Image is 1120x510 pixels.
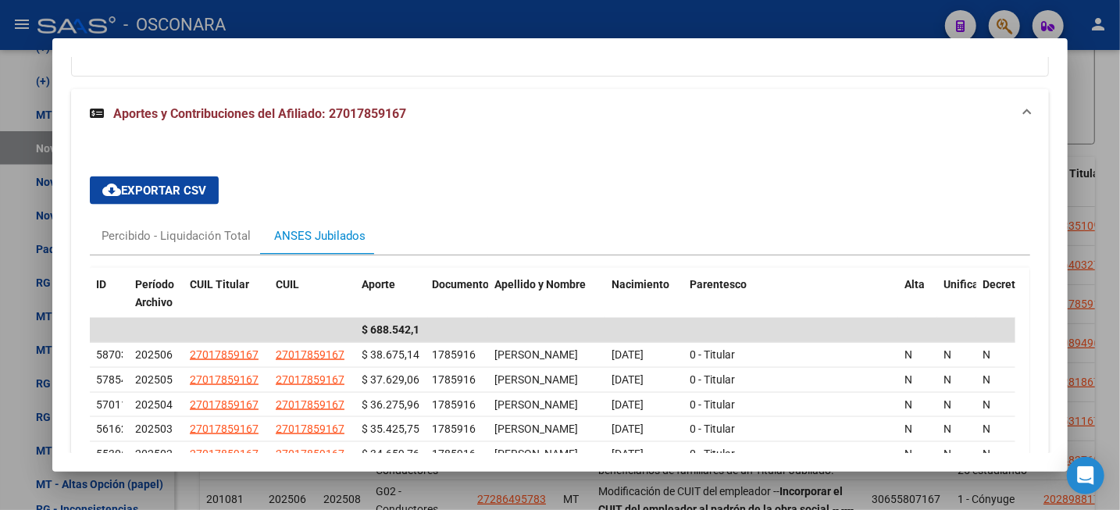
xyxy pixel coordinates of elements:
[605,268,683,319] datatable-header-cell: Nacimiento
[904,448,912,460] span: N
[690,423,735,435] span: 0 - Titular
[96,348,127,361] span: 58703
[96,278,106,291] span: ID
[943,398,951,411] span: N
[274,227,366,244] div: ANSES Jubilados
[1067,457,1104,494] div: Open Intercom Messenger
[690,398,735,411] span: 0 - Titular
[113,106,406,121] span: Aportes y Contribuciones del Afiliado: 27017859167
[432,448,476,460] span: 1785916
[96,423,127,435] span: 56162
[96,448,127,460] span: 55306
[129,268,184,319] datatable-header-cell: Período Archivo
[190,278,249,291] span: CUIL Titular
[362,278,395,291] span: Aporte
[432,348,476,361] span: 1785916
[904,278,925,291] span: Alta
[904,373,912,386] span: N
[190,448,259,460] span: 27017859167
[904,423,912,435] span: N
[135,398,173,411] span: 202504
[90,177,219,205] button: Exportar CSV
[937,268,976,319] datatable-header-cell: Unificacion
[102,184,206,198] span: Exportar CSV
[432,423,476,435] span: 1785916
[976,268,1015,319] datatable-header-cell: Decreto
[943,448,951,460] span: N
[355,268,426,319] datatable-header-cell: Aporte
[690,348,735,361] span: 0 - Titular
[276,348,344,361] span: 27017859167
[983,373,990,386] span: N
[612,278,669,291] span: Nacimiento
[690,278,747,291] span: Parentesco
[494,398,578,411] span: [PERSON_NAME]
[943,348,951,361] span: N
[71,89,1049,139] mat-expansion-panel-header: Aportes y Contribuciones del Afiliado: 27017859167
[135,423,173,435] span: 202503
[190,373,259,386] span: 27017859167
[432,398,476,411] span: 1785916
[96,398,127,411] span: 57011
[362,398,419,411] span: $ 36.275,96
[612,348,644,361] span: [DATE]
[135,278,174,308] span: Período Archivo
[612,423,644,435] span: [DATE]
[426,268,488,319] datatable-header-cell: Documento
[432,373,476,386] span: 1785916
[612,448,644,460] span: [DATE]
[612,373,644,386] span: [DATE]
[362,423,419,435] span: $ 35.425,75
[362,323,426,336] span: $ 688.542,17
[276,373,344,386] span: 27017859167
[102,180,121,199] mat-icon: cloud_download
[494,423,578,435] span: [PERSON_NAME]
[488,268,605,319] datatable-header-cell: Apellido y Nombre
[494,448,578,460] span: [PERSON_NAME]
[904,398,912,411] span: N
[190,398,259,411] span: 27017859167
[362,348,419,361] span: $ 38.675,14
[362,448,419,460] span: $ 34.659,76
[135,448,173,460] span: 202502
[494,348,578,361] span: [PERSON_NAME]
[269,268,355,319] datatable-header-cell: CUIL
[904,348,912,361] span: N
[983,448,990,460] span: N
[494,278,586,291] span: Apellido y Nombre
[683,268,898,319] datatable-header-cell: Parentesco
[943,423,951,435] span: N
[690,373,735,386] span: 0 - Titular
[432,278,489,291] span: Documento
[96,373,127,386] span: 57854
[102,227,251,244] div: Percibido - Liquidación Total
[90,268,129,319] datatable-header-cell: ID
[983,348,990,361] span: N
[276,423,344,435] span: 27017859167
[276,448,344,460] span: 27017859167
[983,423,990,435] span: N
[943,278,1000,291] span: Unificacion
[276,278,299,291] span: CUIL
[612,398,644,411] span: [DATE]
[983,278,1022,291] span: Decreto
[690,448,735,460] span: 0 - Titular
[943,373,951,386] span: N
[190,423,259,435] span: 27017859167
[184,268,269,319] datatable-header-cell: CUIL Titular
[135,348,173,361] span: 202506
[494,373,578,386] span: [PERSON_NAME]
[276,398,344,411] span: 27017859167
[362,373,419,386] span: $ 37.629,06
[983,398,990,411] span: N
[135,373,173,386] span: 202505
[190,348,259,361] span: 27017859167
[898,268,937,319] datatable-header-cell: Alta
